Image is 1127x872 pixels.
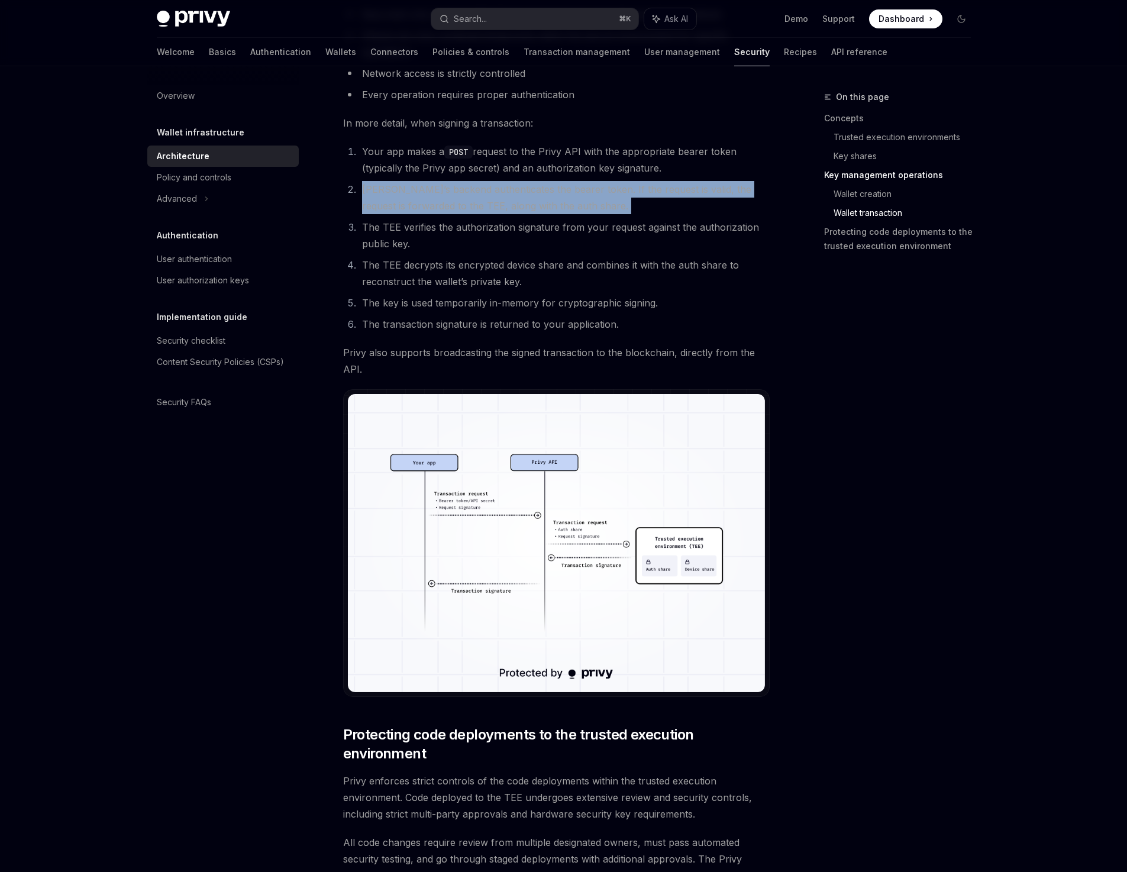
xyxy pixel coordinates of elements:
div: User authentication [157,252,232,266]
a: Wallet creation [834,185,980,204]
div: Security FAQs [157,395,211,409]
a: Concepts [824,109,980,128]
a: Security checklist [147,330,299,351]
div: Architecture [157,149,209,163]
span: ⌘ K [619,14,631,24]
a: User management [644,38,720,66]
h5: Wallet infrastructure [157,125,244,140]
a: Support [822,13,855,25]
span: In more detail, when signing a transaction: [343,115,770,131]
li: The TEE decrypts its encrypted device share and combines it with the auth share to reconstruct th... [359,257,770,290]
a: Wallet transaction [834,204,980,222]
a: User authorization keys [147,270,299,291]
a: Content Security Policies (CSPs) [147,351,299,373]
a: Security [734,38,770,66]
a: Key management operations [824,166,980,185]
div: Search... [454,12,487,26]
a: Policies & controls [432,38,509,66]
li: Network access is strictly controlled [343,65,770,82]
li: The TEE verifies the authorization signature from your request against the authorization public key. [359,219,770,252]
div: Overview [157,89,195,103]
button: Search...⌘K [431,8,638,30]
a: Transaction management [524,38,630,66]
span: On this page [836,90,889,104]
a: Key shares [834,147,980,166]
a: Dashboard [869,9,942,28]
a: API reference [831,38,887,66]
div: Advanced [157,192,197,206]
a: Architecture [147,146,299,167]
div: Security checklist [157,334,225,348]
a: User authentication [147,248,299,270]
a: Security FAQs [147,392,299,413]
div: Policy and controls [157,170,231,185]
a: Demo [784,13,808,25]
a: Authentication [250,38,311,66]
span: Privy enforces strict controls of the code deployments within the trusted execution environment. ... [343,773,770,822]
span: Dashboard [879,13,924,25]
a: Policy and controls [147,167,299,188]
code: POST [444,146,473,159]
h5: Authentication [157,228,218,243]
div: Content Security Policies (CSPs) [157,355,284,369]
li: Your app makes a request to the Privy API with the appropriate bearer token (typically the Privy ... [359,143,770,176]
span: Ask AI [664,13,688,25]
a: Overview [147,85,299,106]
span: Protecting code deployments to the trusted execution environment [343,725,770,763]
div: User authorization keys [157,273,249,288]
button: Ask AI [644,8,696,30]
li: The key is used temporarily in-memory for cryptographic signing. [359,295,770,311]
a: Welcome [157,38,195,66]
a: Recipes [784,38,817,66]
img: dark logo [157,11,230,27]
a: Trusted execution environments [834,128,980,147]
span: Privy also supports broadcasting the signed transaction to the blockchain, directly from the API. [343,344,770,377]
a: Protecting code deployments to the trusted execution environment [824,222,980,256]
li: The transaction signature is returned to your application. [359,316,770,332]
a: Wallets [325,38,356,66]
h5: Implementation guide [157,310,247,324]
li: Every operation requires proper authentication [343,86,770,103]
img: Transaction flow [348,394,765,692]
li: [PERSON_NAME]’s backend authenticates the bearer token. If the request is valid, the request is f... [359,181,770,214]
a: Connectors [370,38,418,66]
a: Basics [209,38,236,66]
button: Toggle dark mode [952,9,971,28]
